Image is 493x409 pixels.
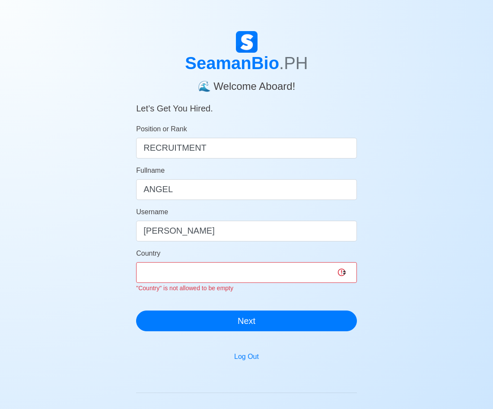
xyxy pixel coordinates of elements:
span: Position or Rank [136,125,187,133]
small: "Country" is not allowed to be empty [136,285,233,292]
span: Fullname [136,167,165,174]
h1: SeamanBio [136,53,357,73]
h4: 🌊 Welcome Aboard! [136,73,357,93]
input: Ex. donaldcris [136,221,357,241]
input: ex. 2nd Officer w/Master License [136,138,357,159]
span: .PH [279,54,308,73]
span: Username [136,208,168,216]
img: Logo [236,31,258,53]
h5: Let’s Get You Hired. [136,93,357,114]
label: Country [136,248,160,259]
input: Your Fullname [136,179,357,200]
button: Log Out [229,349,264,365]
button: Next [136,311,357,331]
